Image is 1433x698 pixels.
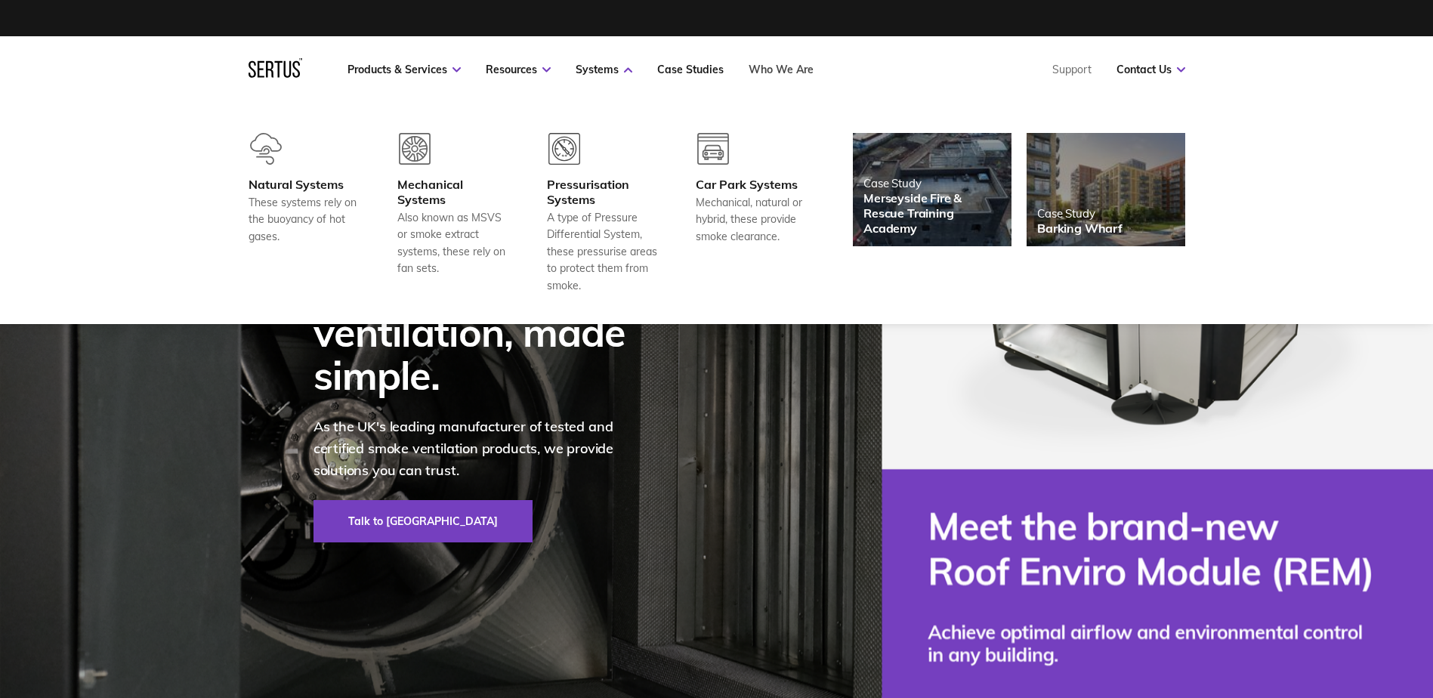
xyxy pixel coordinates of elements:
a: Case StudyMerseyside Fire & Rescue Training Academy [853,133,1011,246]
div: Barking Wharf [1037,221,1123,236]
a: Contact Us [1116,63,1185,76]
a: Talk to [GEOGRAPHIC_DATA] [313,500,533,542]
a: Support [1052,63,1092,76]
div: Car Park Systems [696,177,808,192]
a: Systems [576,63,632,76]
div: Case Study [863,176,1001,190]
div: Merseyside Fire & Rescue Training Academy [863,190,1001,236]
p: As the UK's leading manufacturer of tested and certified smoke ventilation products, we provide s... [313,416,646,481]
a: Resources [486,63,551,76]
a: Natural SystemsThese systems rely on the buoyancy of hot gases. [249,133,360,294]
div: Smoke ventilation, made simple. [313,267,646,397]
div: Natural Systems [249,177,360,192]
a: Pressurisation SystemsA type of Pressure Differential System, these pressurise areas to protect t... [547,133,659,294]
div: Mechanical, natural or hybrid, these provide smoke clearance. [696,194,808,245]
div: Mechanical Systems [397,177,509,207]
a: Mechanical SystemsAlso known as MSVS or smoke extract systems, these rely on fan sets. [397,133,509,294]
a: Car Park SystemsMechanical, natural or hybrid, these provide smoke clearance. [696,133,808,294]
a: Who We Are [749,63,814,76]
a: Products & Services [347,63,461,76]
a: Case StudyBarking Wharf [1027,133,1185,246]
a: Case Studies [657,63,724,76]
div: These systems rely on the buoyancy of hot gases. [249,194,360,245]
div: Case Study [1037,206,1123,221]
div: Also known as MSVS or smoke extract systems, these rely on fan sets. [397,209,509,277]
div: Pressurisation Systems [547,177,659,207]
div: A type of Pressure Differential System, these pressurise areas to protect them from smoke. [547,209,659,294]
